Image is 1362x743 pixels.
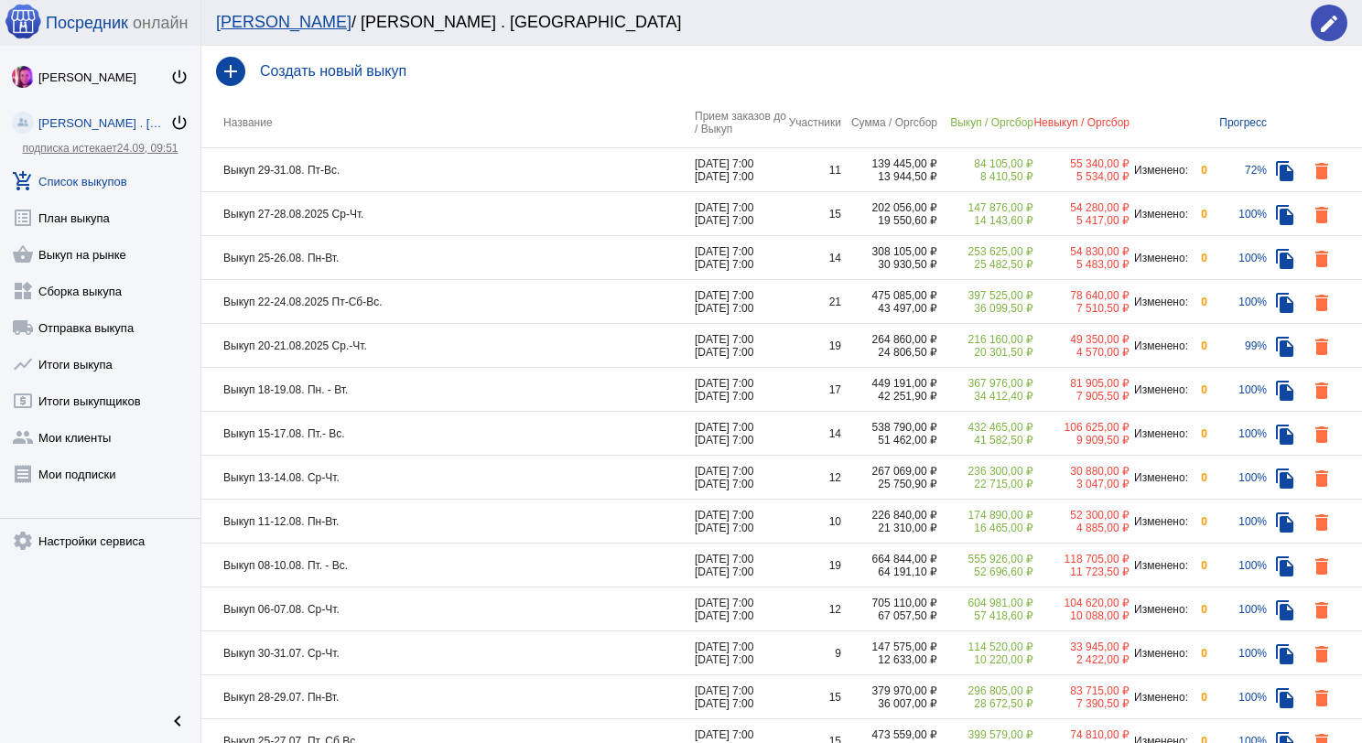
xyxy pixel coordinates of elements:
td: Выкуп 18-19.08. Пн. - Вт. [201,368,695,412]
div: 449 191,00 ₽ [841,377,937,390]
div: 19 550,60 ₽ [841,214,937,227]
mat-icon: delete [1311,424,1333,446]
div: 432 465,00 ₽ [937,421,1033,434]
div: / [PERSON_NAME] . [GEOGRAPHIC_DATA] [216,13,1292,32]
th: Название [201,97,695,148]
div: 10 220,00 ₽ [937,653,1033,666]
mat-icon: add_shopping_cart [12,170,34,192]
div: 49 350,00 ₽ [1033,333,1130,346]
div: 4 570,00 ₽ [1033,346,1130,359]
mat-icon: file_copy [1274,292,1296,314]
div: 147 876,00 ₽ [937,201,1033,214]
div: 28 672,50 ₽ [937,697,1033,710]
td: 100% [1207,544,1267,587]
mat-icon: shopping_basket [12,243,34,265]
mat-icon: add [216,57,245,86]
td: [DATE] 7:00 [DATE] 7:00 [695,148,786,192]
th: Прием заказов до / Выкуп [695,97,786,148]
div: 7 905,50 ₽ [1033,390,1130,403]
td: 100% [1207,280,1267,324]
div: 43 497,00 ₽ [841,302,937,315]
mat-icon: local_shipping [12,317,34,339]
mat-icon: file_copy [1274,643,1296,665]
div: 0 [1189,515,1207,528]
div: 106 625,00 ₽ [1033,421,1130,434]
div: 7 510,50 ₽ [1033,302,1130,315]
div: 25 482,50 ₽ [937,258,1033,271]
div: 226 840,00 ₽ [841,509,937,522]
td: 10 [786,500,841,544]
td: 100% [1207,587,1267,631]
div: 216 160,00 ₽ [937,333,1033,346]
div: 36 007,00 ₽ [841,697,937,710]
mat-icon: chevron_left [167,710,189,732]
div: 0 [1189,164,1207,177]
div: [PERSON_NAME] . [GEOGRAPHIC_DATA] [38,116,170,130]
div: 78 640,00 ₽ [1033,289,1130,302]
td: [DATE] 7:00 [DATE] 7:00 [695,456,786,500]
div: 5 483,00 ₽ [1033,258,1130,271]
div: 52 300,00 ₽ [1033,509,1130,522]
td: [DATE] 7:00 [DATE] 7:00 [695,280,786,324]
div: Изменено: [1130,164,1189,177]
div: 5 417,00 ₽ [1033,214,1130,227]
mat-icon: receipt [12,463,34,485]
td: [DATE] 7:00 [DATE] 7:00 [695,675,786,719]
div: Изменено: [1130,471,1189,484]
mat-icon: file_copy [1274,511,1296,533]
td: 14 [786,236,841,280]
mat-icon: delete [1311,204,1333,226]
mat-icon: file_copy [1274,599,1296,621]
td: Выкуп 22-24.08.2025 Пт-Сб-Вс. [201,280,695,324]
td: Выкуп 27-28.08.2025 Ср-Чт. [201,192,695,236]
div: 0 [1189,252,1207,264]
td: Выкуп 29-31.08. Пт-Вс. [201,148,695,192]
td: Выкуп 20-21.08.2025 Ср.-Чт. [201,324,695,368]
div: 473 559,00 ₽ [841,728,937,741]
div: 399 579,00 ₽ [937,728,1033,741]
mat-icon: delete [1311,248,1333,270]
td: 14 [786,412,841,456]
div: Изменено: [1130,208,1189,221]
span: 24.09, 09:51 [117,142,178,155]
img: 73xLq58P2BOqs-qIllg3xXCtabieAB0OMVER0XTxHpc0AjG-Rb2SSuXsq4It7hEfqgBcQNho.jpg [12,66,34,88]
div: 0 [1189,208,1207,221]
div: 54 280,00 ₽ [1033,201,1130,214]
div: 264 860,00 ₽ [841,333,937,346]
mat-icon: settings [12,530,34,552]
td: 19 [786,324,841,368]
div: 3 047,00 ₽ [1033,478,1130,490]
div: 74 810,00 ₽ [1033,728,1130,741]
div: 8 410,50 ₽ [937,170,1033,183]
mat-icon: file_copy [1274,204,1296,226]
div: 705 110,00 ₽ [841,597,937,609]
div: 25 750,90 ₽ [841,478,937,490]
td: 15 [786,192,841,236]
div: Изменено: [1130,383,1189,396]
td: [DATE] 7:00 [DATE] 7:00 [695,192,786,236]
mat-icon: delete [1311,160,1333,182]
div: Изменено: [1130,339,1189,352]
div: 22 715,00 ₽ [937,478,1033,490]
td: [DATE] 7:00 [DATE] 7:00 [695,544,786,587]
img: community_200.png [12,112,34,134]
div: 5 534,00 ₽ [1033,170,1130,183]
div: 104 620,00 ₽ [1033,597,1130,609]
div: 0 [1189,383,1207,396]
td: 12 [786,587,841,631]
td: Выкуп 25-26.08. Пн-Вт. [201,236,695,280]
mat-icon: widgets [12,280,34,302]
td: Выкуп 13-14.08. Ср-Чт. [201,456,695,500]
div: 604 981,00 ₽ [937,597,1033,609]
td: [DATE] 7:00 [DATE] 7:00 [695,236,786,280]
mat-icon: edit [1318,13,1340,35]
div: 20 301,50 ₽ [937,346,1033,359]
div: 83 715,00 ₽ [1033,684,1130,697]
div: 555 926,00 ₽ [937,553,1033,565]
div: Изменено: [1130,559,1189,572]
td: 100% [1207,412,1267,456]
mat-icon: list_alt [12,207,34,229]
div: 33 945,00 ₽ [1033,641,1130,653]
td: 17 [786,368,841,412]
mat-icon: delete [1311,599,1333,621]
